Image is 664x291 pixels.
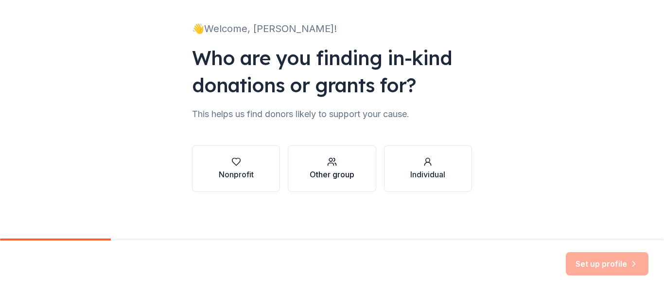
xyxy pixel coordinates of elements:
button: Individual [384,145,472,192]
div: Individual [410,169,445,180]
div: Other group [310,169,354,180]
div: 👋 Welcome, [PERSON_NAME]! [192,21,472,36]
div: This helps us find donors likely to support your cause. [192,106,472,122]
div: Nonprofit [219,169,254,180]
button: Other group [288,145,376,192]
div: Who are you finding in-kind donations or grants for? [192,44,472,99]
button: Nonprofit [192,145,280,192]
